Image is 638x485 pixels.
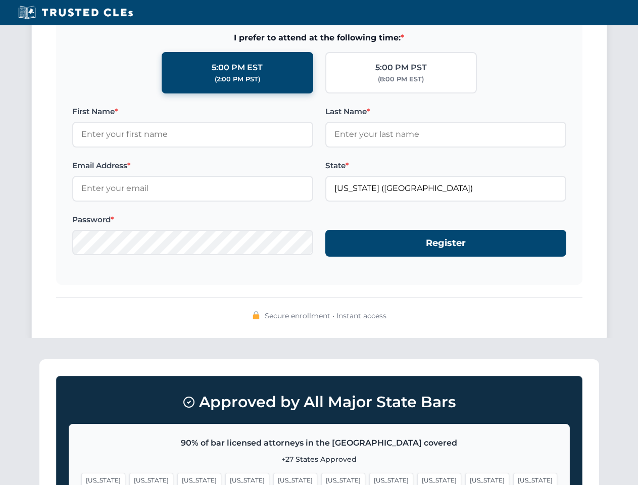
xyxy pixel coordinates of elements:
[72,31,566,44] span: I prefer to attend at the following time:
[72,214,313,226] label: Password
[325,230,566,257] button: Register
[215,74,260,84] div: (2:00 PM PST)
[212,61,263,74] div: 5:00 PM EST
[325,176,566,201] input: Florida (FL)
[69,389,570,416] h3: Approved by All Major State Bars
[72,176,313,201] input: Enter your email
[378,74,424,84] div: (8:00 PM EST)
[265,310,386,321] span: Secure enrollment • Instant access
[81,454,557,465] p: +27 States Approved
[325,106,566,118] label: Last Name
[15,5,136,20] img: Trusted CLEs
[325,160,566,172] label: State
[72,106,313,118] label: First Name
[72,122,313,147] input: Enter your first name
[375,61,427,74] div: 5:00 PM PST
[252,311,260,319] img: 🔒
[72,160,313,172] label: Email Address
[81,437,557,450] p: 90% of bar licensed attorneys in the [GEOGRAPHIC_DATA] covered
[325,122,566,147] input: Enter your last name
